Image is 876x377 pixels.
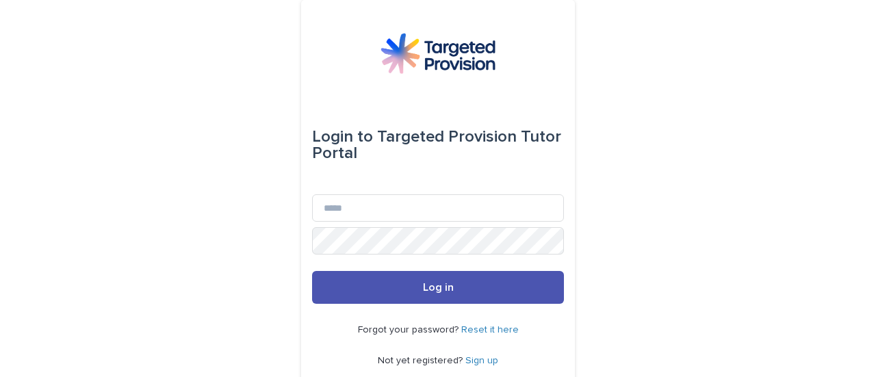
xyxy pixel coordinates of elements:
[312,271,564,304] button: Log in
[378,356,465,365] span: Not yet registered?
[358,325,461,335] span: Forgot your password?
[312,129,373,145] span: Login to
[312,118,564,172] div: Targeted Provision Tutor Portal
[461,325,519,335] a: Reset it here
[381,33,495,74] img: M5nRWzHhSzIhMunXDL62
[465,356,498,365] a: Sign up
[423,282,454,293] span: Log in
